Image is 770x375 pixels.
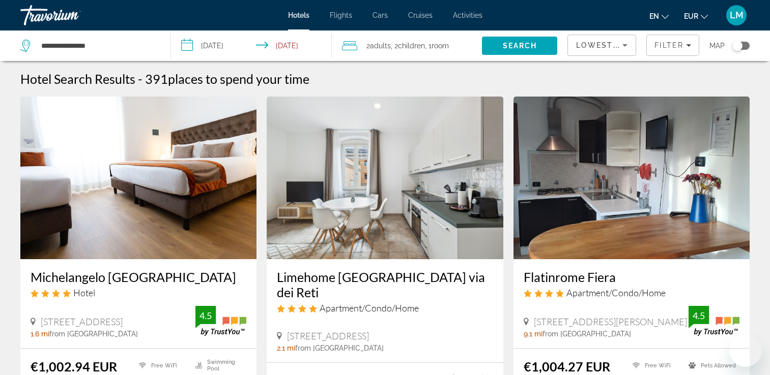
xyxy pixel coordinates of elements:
div: 4.5 [195,309,216,322]
span: 1.6 mi [31,330,49,338]
span: places to spend your time [168,71,309,86]
span: - [138,71,142,86]
mat-select: Sort by [576,39,628,51]
button: Travelers: 2 adults, 2 children [332,30,482,61]
img: Limehome Rome via dei Reti [267,97,503,259]
button: Change currency [684,9,708,23]
span: en [649,12,659,20]
ins: €1,004.27 EUR [524,359,610,374]
a: Travorium [20,2,122,28]
span: 2 [366,39,391,53]
span: Map [709,39,725,53]
button: Change language [649,9,669,23]
span: from [GEOGRAPHIC_DATA] [295,344,384,352]
span: [STREET_ADDRESS] [41,316,123,327]
button: Select check in and out date [171,30,332,61]
li: Free WiFi [134,359,190,372]
img: Flatinrome Fiera [514,97,750,259]
div: 4 star Apartment [524,287,739,298]
h1: Hotel Search Results [20,71,135,86]
span: Search [503,42,537,50]
span: , 2 [391,39,425,53]
span: from [GEOGRAPHIC_DATA] [543,330,631,338]
a: Flatinrome Fiera [524,269,739,285]
a: Activities [453,11,482,19]
div: 4 star Hotel [31,287,246,298]
a: Hotels [288,11,309,19]
input: Search hotel destination [40,38,155,53]
ins: €1,002.94 EUR [31,359,117,374]
span: from [GEOGRAPHIC_DATA] [49,330,138,338]
span: Adults [370,42,391,50]
a: Limehome [GEOGRAPHIC_DATA] via dei Reti [277,269,493,300]
a: Cars [373,11,388,19]
li: Swimming Pool [190,359,247,372]
span: EUR [684,12,698,20]
li: Free WiFi [628,359,683,372]
img: TrustYou guest rating badge [689,306,739,336]
span: 9.1 mi [524,330,543,338]
div: 4 star Apartment [277,302,493,314]
span: LM [730,10,744,20]
button: Toggle map [725,41,750,50]
h2: 391 [145,71,309,86]
span: [STREET_ADDRESS] [287,330,369,341]
span: Children [398,42,425,50]
a: Flights [330,11,352,19]
button: Search [482,37,557,55]
img: Michelangelo Vatican Rooms [20,97,256,259]
span: 2.1 mi [277,344,295,352]
span: [STREET_ADDRESS][PERSON_NAME] [534,316,687,327]
span: Room [432,42,449,50]
a: Cruises [408,11,433,19]
img: TrustYou guest rating badge [195,306,246,336]
iframe: Bouton de lancement de la fenêtre de messagerie [729,334,762,367]
a: Michelangelo [GEOGRAPHIC_DATA] [31,269,246,285]
li: Pets Allowed [683,359,739,372]
button: User Menu [723,5,750,26]
span: , 1 [425,39,449,53]
span: Apartment/Condo/Home [566,287,666,298]
div: 4.5 [689,309,709,322]
span: Hotel [73,287,95,298]
button: Filters [646,35,699,56]
span: Apartment/Condo/Home [320,302,419,314]
span: Filter [654,41,683,49]
span: Lowest Price [576,41,641,49]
